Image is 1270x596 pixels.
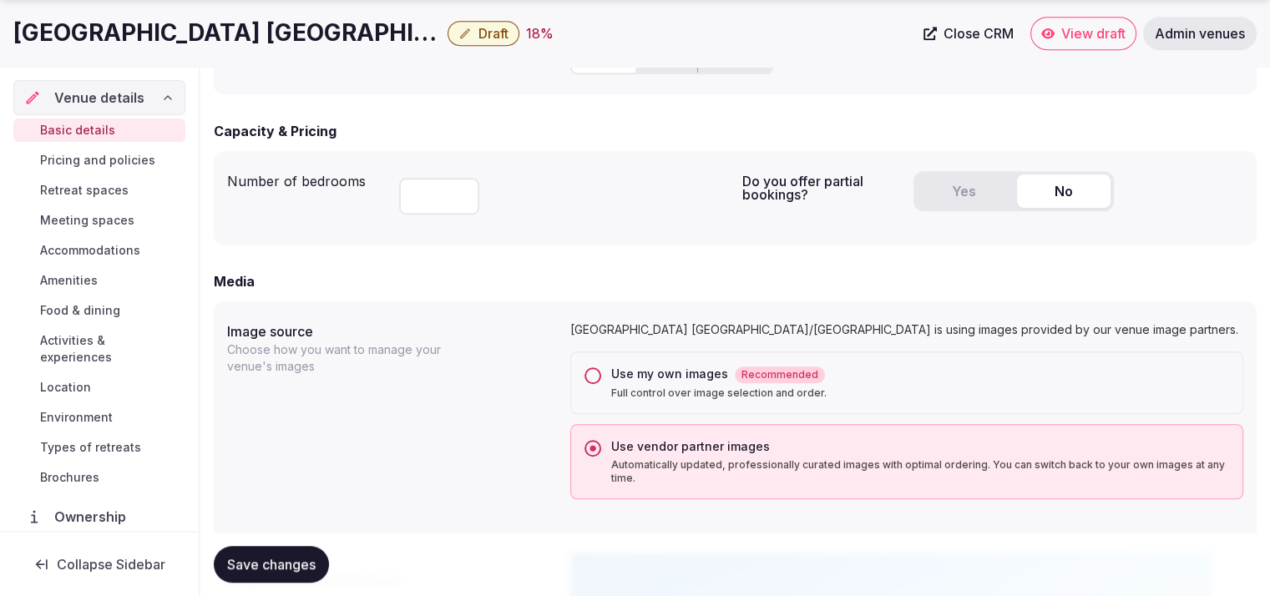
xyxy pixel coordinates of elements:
[40,439,141,456] span: Types of retreats
[54,88,144,108] span: Venue details
[944,25,1014,42] span: Close CRM
[40,379,91,396] span: Location
[40,122,115,139] span: Basic details
[13,299,185,322] a: Food & dining
[526,23,554,43] div: 18 %
[227,341,441,375] p: Choose how you want to manage your venue's images
[57,556,165,573] span: Collapse Sidebar
[13,17,441,49] h1: [GEOGRAPHIC_DATA] [GEOGRAPHIC_DATA]/[GEOGRAPHIC_DATA]
[40,242,140,259] span: Accommodations
[40,182,129,199] span: Retreat spaces
[13,269,185,292] a: Amenities
[13,329,185,369] a: Activities & experiences
[611,438,1229,455] div: Use vendor partner images
[1030,17,1136,50] a: View draft
[13,239,185,262] a: Accommodations
[735,366,825,383] span: Recommended
[40,212,134,229] span: Meeting spaces
[54,507,133,527] span: Ownership
[13,466,185,489] a: Brochures
[40,152,155,169] span: Pricing and policies
[611,366,1229,383] div: Use my own images
[40,272,98,289] span: Amenities
[1017,174,1111,208] button: No
[13,179,185,202] a: Retreat spaces
[40,332,179,366] span: Activities & experiences
[214,546,329,583] button: Save changes
[214,121,336,141] h2: Capacity & Pricing
[214,271,255,291] h2: Media
[227,556,316,573] span: Save changes
[13,406,185,429] a: Environment
[526,23,554,43] button: 18%
[13,149,185,172] a: Pricing and policies
[478,25,509,42] span: Draft
[13,209,185,232] a: Meeting spaces
[611,458,1229,485] p: Automatically updated, professionally curated images with optimal ordering. You can switch back t...
[13,499,185,534] a: Ownership
[917,174,1010,208] button: Yes
[227,325,557,338] label: Image source
[13,376,185,399] a: Location
[448,21,519,46] button: Draft
[570,321,1243,338] p: [GEOGRAPHIC_DATA] [GEOGRAPHIC_DATA]/[GEOGRAPHIC_DATA] is using images provided by our venue image...
[40,302,120,319] span: Food & dining
[742,174,901,201] label: Do you offer partial bookings?
[40,469,99,486] span: Brochures
[1155,25,1245,42] span: Admin venues
[13,436,185,459] a: Types of retreats
[13,546,185,583] button: Collapse Sidebar
[1061,25,1126,42] span: View draft
[611,386,1229,400] p: Full control over image selection and order.
[40,409,113,426] span: Environment
[913,17,1024,50] a: Close CRM
[1143,17,1257,50] a: Admin venues
[227,164,386,191] div: Number of bedrooms
[13,119,185,142] a: Basic details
